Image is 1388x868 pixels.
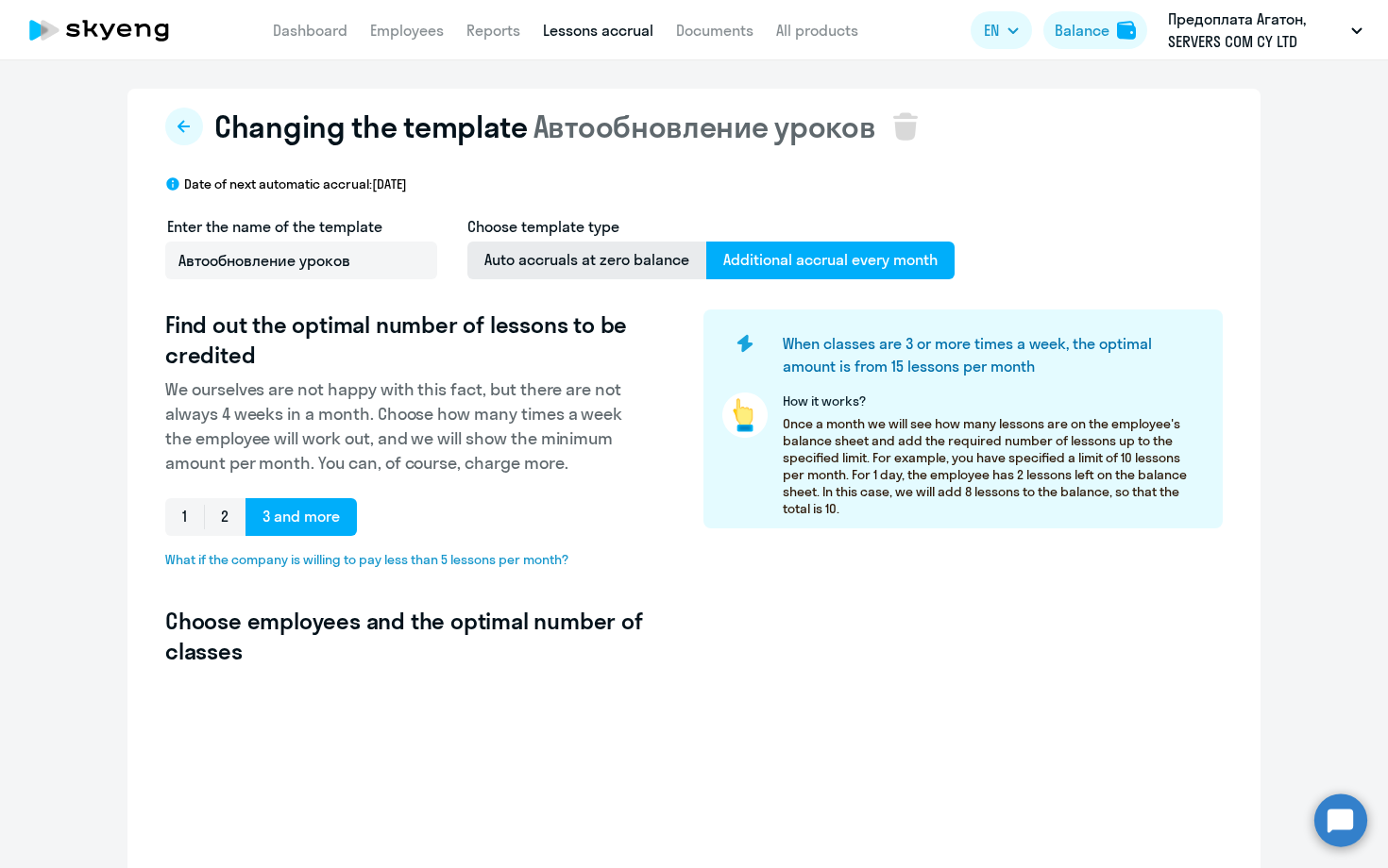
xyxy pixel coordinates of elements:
span: 1 [165,498,204,536]
a: Documents [676,21,753,40]
span: EN [984,19,999,42]
span: Additional accrual every month [706,242,955,279]
p: We ourselves are not happy with this fact, but there are not always 4 weeks in a month. Choose ho... [165,377,643,476]
p: How it works? [783,392,1204,409]
h4: When classes are 3 or more times a week, the optimal amount is from 15 lessons per month [783,332,1191,377]
h4: Choose template type [467,215,955,238]
div: Balance [1055,19,1109,42]
span: 3 and more [245,498,357,536]
span: 2 [204,498,245,536]
p: Date of next automatic accrual: [DATE] [184,175,407,192]
button: EN [971,11,1032,49]
img: balance [1117,21,1136,40]
span: What if the company is willing to pay less than 5 lessons per month? [165,551,643,568]
a: Reports [466,21,520,40]
p: Предоплата Агатон, SERVERS COM CY LTD [1168,8,1344,53]
p: Once a month we will see how many lessons are on the employee's balance sheet and add the require... [783,415,1204,517]
button: Balancebalance [1043,11,1147,49]
span: Enter the name of the template [167,217,382,236]
h3: Choose employees and the optimal number of classes [165,606,643,666]
a: Lessons accrual [543,21,653,40]
button: Предоплата Агатон, SERVERS COM CY LTD [1159,8,1372,53]
input: Untitled [165,242,437,279]
span: Auto accruals at zero balance [467,242,706,279]
img: pointer-circle [722,392,768,438]
a: Employees [370,21,444,40]
span: Автообновление уроков [533,108,876,145]
h3: Find out the optimal number of lessons to be credited [165,309,643,370]
span: Changing the template [214,108,528,145]
a: Dashboard [273,21,347,40]
a: All products [776,21,858,40]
